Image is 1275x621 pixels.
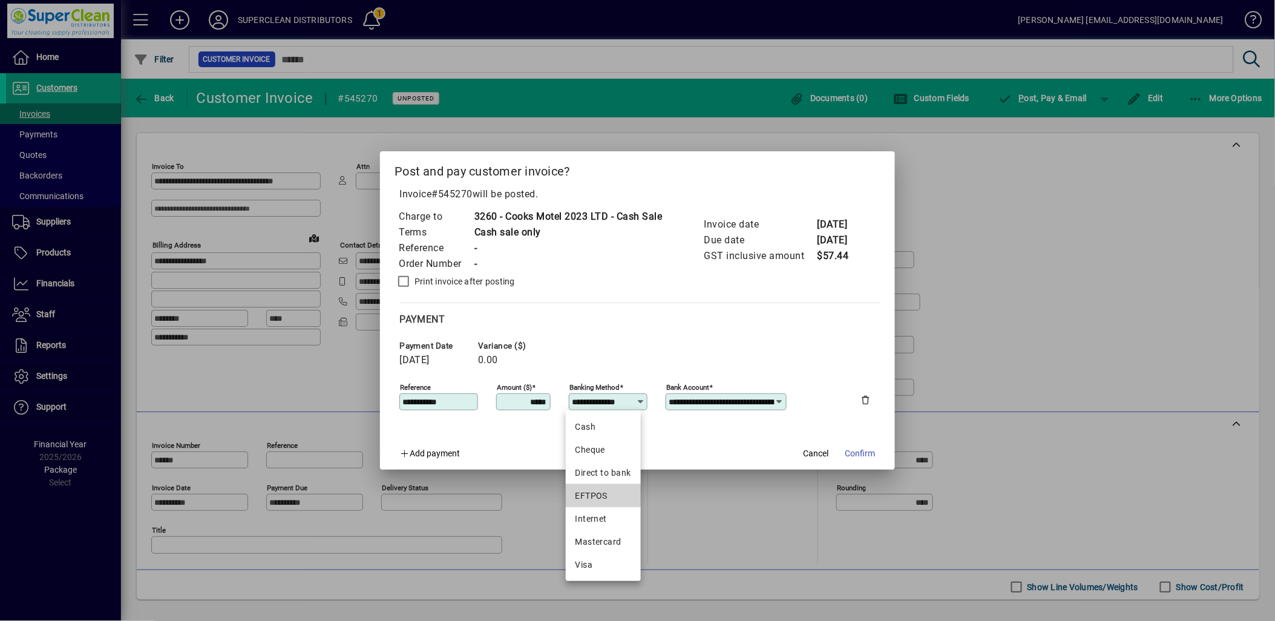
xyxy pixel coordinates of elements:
div: Cheque [575,444,631,456]
button: Add payment [395,443,465,465]
span: Payment [399,314,445,325]
td: Terms [398,225,474,240]
span: Confirm [845,447,876,460]
h2: Post and pay customer invoice? [380,151,895,186]
mat-label: Reference [400,383,431,391]
td: [DATE] [817,232,865,248]
td: - [474,240,663,256]
span: Variance ($) [478,341,551,350]
mat-label: Banking method [569,383,620,391]
td: - [474,256,663,272]
p: Invoice will be posted . [395,187,880,202]
td: Cash sale only [474,225,663,240]
td: Due date [704,232,817,248]
div: Internet [575,513,631,525]
td: 3260 - Cooks Motel 2023 LTD - Cash Sale [474,209,663,225]
mat-option: Mastercard [566,530,641,553]
span: 0.00 [478,355,498,366]
div: EFTPOS [575,490,631,502]
div: Cash [575,421,631,433]
button: Confirm [841,443,880,465]
span: #545270 [432,188,473,200]
div: Direct to bank [575,467,631,479]
td: $57.44 [817,248,865,264]
mat-option: EFTPOS [566,484,641,507]
td: Invoice date [704,217,817,232]
div: Mastercard [575,536,631,548]
mat-option: Visa [566,553,641,576]
td: Order Number [398,256,474,272]
label: Print invoice after posting [412,275,515,287]
mat-option: Internet [566,507,641,530]
span: [DATE] [399,355,430,366]
span: Add payment [410,448,461,458]
mat-option: Cheque [566,438,641,461]
button: Cancel [797,443,836,465]
td: [DATE] [817,217,865,232]
div: Visa [575,559,631,571]
mat-option: Cash [566,415,641,438]
mat-option: Direct to bank [566,461,641,484]
td: Reference [398,240,474,256]
span: Cancel [804,447,829,460]
td: GST inclusive amount [704,248,817,264]
span: Payment date [399,341,472,350]
mat-label: Bank Account [666,383,709,391]
mat-label: Amount ($) [497,383,532,391]
td: Charge to [398,209,474,225]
